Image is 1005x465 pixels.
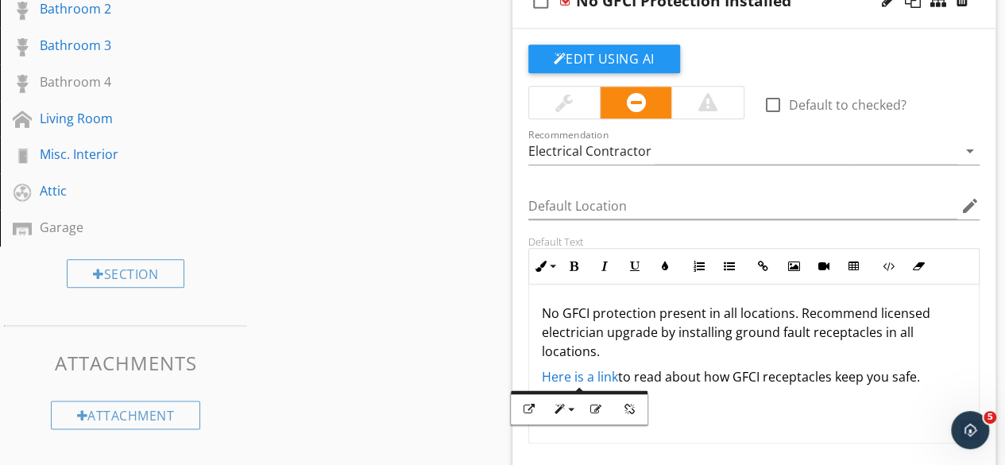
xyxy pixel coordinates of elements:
[528,193,958,219] input: Default Location
[528,235,980,248] div: Default Text
[40,145,176,164] div: Misc. Interior
[542,367,967,386] p: to read about how GFCI receptacles keep you safe.
[40,72,176,91] div: Bathroom 4
[903,251,933,281] button: Clear Formatting
[951,411,989,449] iframe: Intercom live chat
[514,394,544,424] button: Open Link
[67,259,184,288] div: Section
[528,45,680,73] button: Edit Using AI
[51,401,201,429] div: Attachment
[542,304,967,361] p: No GFCI protection present in all locations. Recommend licensed electrician upgrade by installing...
[789,97,906,113] label: Default to checked?
[40,181,176,200] div: Attic
[809,251,839,281] button: Insert Video
[650,251,680,281] button: Colors
[961,196,980,215] i: edit
[542,368,618,386] a: Here is a link
[839,251,869,281] button: Insert Table
[40,218,176,237] div: Garage
[528,144,651,158] div: Electrical Contractor
[40,36,176,55] div: Bathroom 3
[620,251,650,281] button: Underline (Ctrl+U)
[714,251,744,281] button: Unordered List
[559,251,589,281] button: Bold (Ctrl+B)
[873,251,903,281] button: Code View
[984,411,996,424] span: 5
[589,251,620,281] button: Italic (Ctrl+I)
[40,109,176,128] div: Living Room
[961,141,980,161] i: arrow_drop_down
[529,251,559,281] button: Inline Style
[547,394,578,424] button: Style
